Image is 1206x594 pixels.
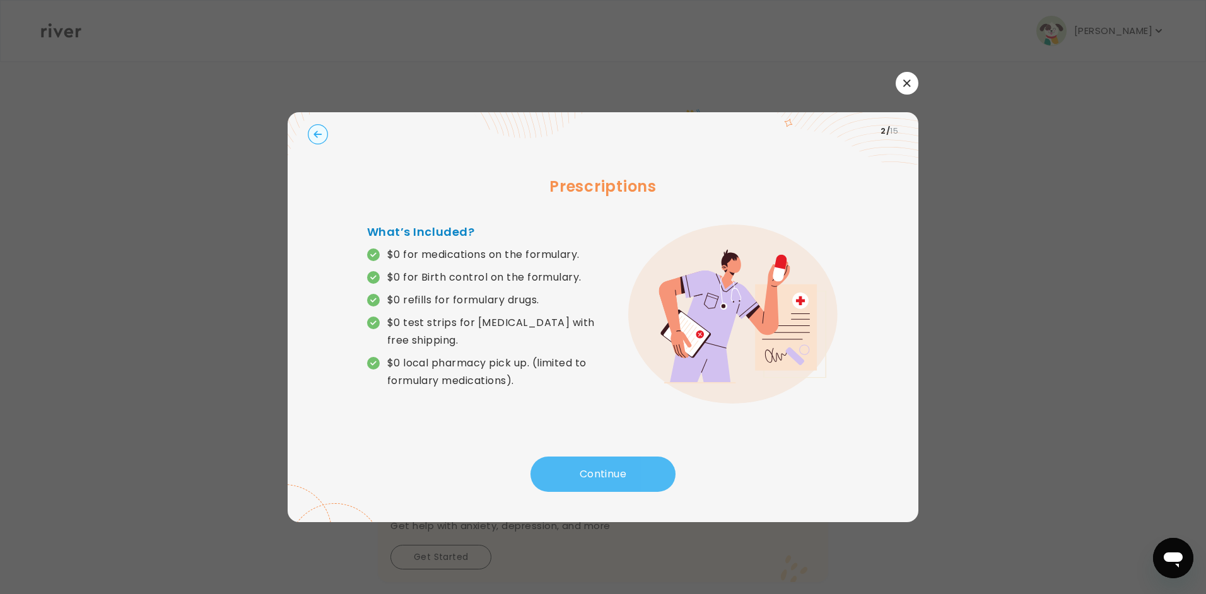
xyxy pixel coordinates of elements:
p: $0 local pharmacy pick up. (limited to formulary medications). [387,354,603,390]
h3: Prescriptions [308,175,898,198]
p: $0 for Birth control on the formulary. [387,269,582,286]
h4: What’s Included? [367,223,603,241]
iframe: Button to launch messaging window [1153,538,1193,578]
p: $0 refills for formulary drugs. [387,291,539,309]
button: Continue [530,457,676,492]
p: $0 test strips for [MEDICAL_DATA] with free shipping. [387,314,603,349]
img: error graphic [628,224,839,404]
p: $0 for medications on the formulary. [387,246,580,264]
